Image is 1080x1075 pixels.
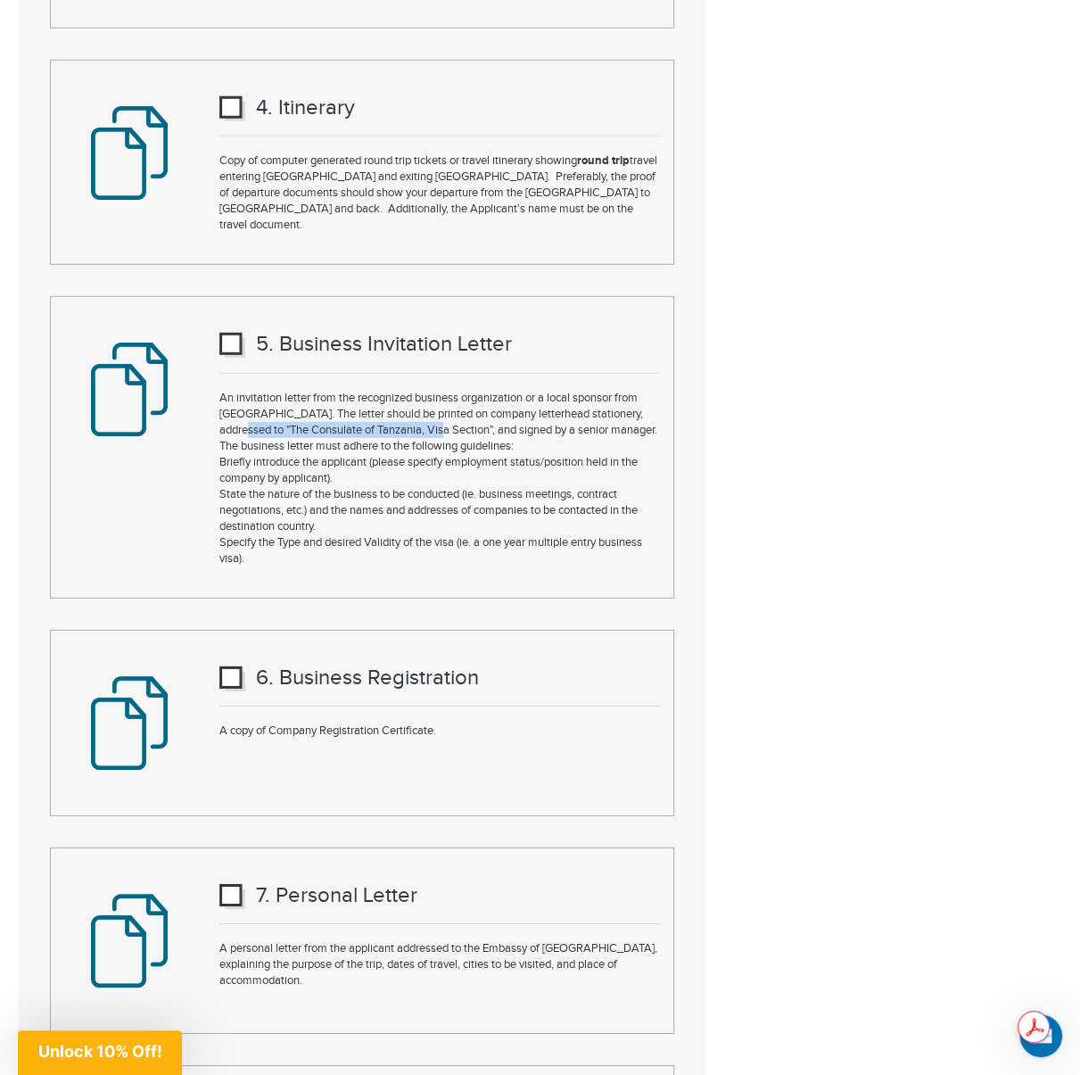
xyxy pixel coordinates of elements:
[219,390,660,566] p: An invitation letter from the recognized business organization or a local sponsor from [GEOGRAPHI...
[219,666,660,690] h3: . Business Registration
[256,883,265,908] span: 7
[219,333,245,358] img: Checkbox
[38,1042,162,1061] span: Unlock 10% Off!
[577,153,630,168] strong: round trip
[64,653,194,793] img: cl-ico-additional-requ.png
[219,940,660,988] p: A personal letter from the applicant addressed to the Embassy of [GEOGRAPHIC_DATA], explaining th...
[256,666,268,690] span: 6
[256,332,268,357] span: 5
[219,666,245,691] img: Checkbox
[219,723,660,739] p: A copy of Company Registration Certificate.
[219,884,660,907] h3: . Personal Letter
[219,96,660,120] h3: . Itinerary
[219,96,245,121] img: Checkbox
[256,95,268,120] span: 4
[64,319,194,459] img: cl-ico-additional-requ.png
[18,1030,182,1075] div: Unlock 10% Off!
[219,153,660,233] p: Copy of computer generated round trip tickets or travel itinerary showing travel entering [GEOGRA...
[219,884,245,909] img: Checkbox
[64,871,194,1011] img: cl-ico-additional-requ.png
[64,83,194,223] img: cl-ico-additional-requ.png
[219,333,660,356] h3: . Business Invitation Letter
